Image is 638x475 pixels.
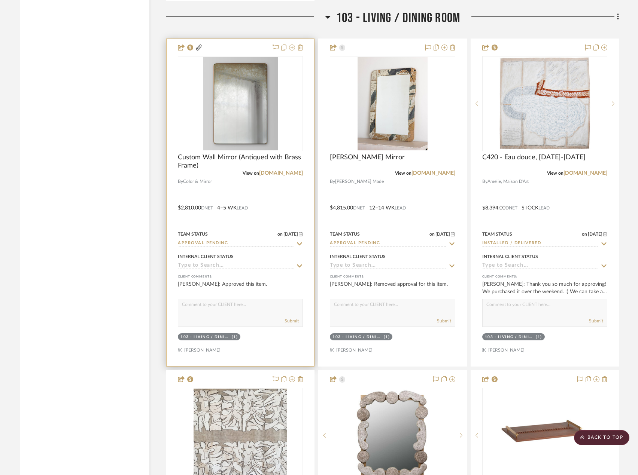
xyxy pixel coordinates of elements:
[487,178,529,185] span: Amelie, Maison D'Art
[411,171,455,176] a: [DOMAIN_NAME]
[435,232,451,237] span: [DATE]
[482,253,538,260] div: Internal Client Status
[178,240,294,247] input: Type to Search…
[178,253,234,260] div: Internal Client Status
[499,57,590,150] img: C420 - Eau douce, 2006-2022
[437,318,451,324] button: Submit
[429,232,435,236] span: on
[330,253,386,260] div: Internal Client Status
[482,231,512,237] div: Team Status
[243,171,259,175] span: View on
[482,240,598,247] input: Type to Search…
[536,334,542,340] div: (1)
[482,178,487,185] span: By
[330,231,360,237] div: Team Status
[178,263,294,270] input: Type to Search…
[563,171,607,176] a: [DOMAIN_NAME]
[283,232,299,237] span: [DATE]
[332,334,382,340] div: 103 - LIVING / DINING ROOM
[277,232,283,236] span: on
[335,178,384,185] span: [PERSON_NAME] Made
[259,171,303,176] a: [DOMAIN_NAME]
[178,281,303,295] div: [PERSON_NAME]: Approved this item.
[582,232,587,236] span: on
[180,334,230,340] div: 103 - LIVING / DINING ROOM
[330,178,335,185] span: By
[358,57,428,150] img: Hutton Mirror
[285,318,299,324] button: Submit
[178,178,183,185] span: By
[232,334,238,340] div: (1)
[330,263,446,270] input: Type to Search…
[178,231,208,237] div: Team Status
[587,232,603,237] span: [DATE]
[183,178,212,185] span: Color & Mirror
[485,334,534,340] div: 103 - LIVING / DINING ROOM
[336,10,460,26] span: 103 - LIVING / DINING ROOM
[482,263,598,270] input: Type to Search…
[203,57,278,150] img: Custom Wall Mirror (Antiqued with Brass Frame)
[589,318,603,324] button: Submit
[547,171,563,175] span: View on
[330,153,405,162] span: [PERSON_NAME] Mirror
[482,281,607,295] div: [PERSON_NAME]: Thank you so much for approving! We purchased it over the weekend. :) We can take ...
[384,334,390,340] div: (1)
[574,430,629,445] scroll-to-top-button: BACK TO TOP
[330,240,446,247] input: Type to Search…
[178,153,303,170] span: Custom Wall Mirror (Antiqued with Brass Frame)
[482,153,586,162] span: C420 - Eau douce, [DATE]-[DATE]
[330,281,455,295] div: [PERSON_NAME]: Removed approval for this item.
[395,171,411,175] span: View on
